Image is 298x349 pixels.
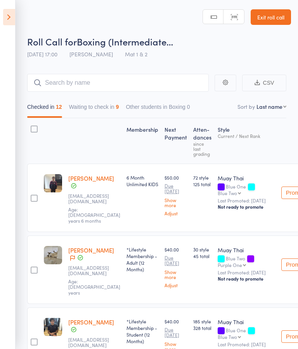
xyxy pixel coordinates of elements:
a: [PERSON_NAME] [68,318,114,326]
span: [DATE] 17:00 [27,50,57,58]
div: Style [215,122,278,160]
a: [PERSON_NAME] [68,246,114,254]
div: Muay Thai [218,246,275,254]
input: Search by name [27,74,209,92]
div: Blue Two [218,256,275,267]
small: Blajealexwork@gmail.com [68,265,119,276]
div: 0 [187,104,190,110]
div: Current / Next Rank [218,133,275,138]
img: image1742967992.png [44,174,62,192]
small: Last Promoted: [DATE] [218,270,275,275]
small: Due [DATE] [165,183,187,194]
span: 72 style [193,174,211,181]
div: $50.00 [165,174,187,216]
span: 45 total [193,253,211,259]
img: image1683114951.png [44,246,62,264]
small: Shivaazizi022@gmail.com [68,193,119,204]
span: Roll Call for [27,35,77,48]
img: image1678781217.png [44,318,62,336]
a: Exit roll call [251,9,291,25]
span: [PERSON_NAME] [69,50,113,58]
span: Age: [DEMOGRAPHIC_DATA] years 6 months [68,206,120,224]
div: 12 [56,104,62,110]
div: Blue One [218,328,275,339]
small: Due [DATE] [165,327,187,338]
span: 328 total [193,325,211,331]
div: Blue One [218,184,275,195]
div: 9 [116,104,119,110]
button: Checked in12 [27,100,62,118]
a: Adjust [165,283,187,288]
div: Next Payment [161,122,190,160]
a: [PERSON_NAME] [68,174,114,182]
small: Last Promoted: [DATE] [218,342,275,347]
a: Show more [165,197,187,208]
div: Not ready to promote [218,204,275,210]
button: Waiting to check in9 [69,100,119,118]
div: Membership [123,122,161,160]
button: CSV [242,75,286,91]
div: Not ready to promote [218,276,275,282]
a: Adjust [165,211,187,216]
span: 185 style [193,318,211,325]
div: since last grading [193,141,211,156]
div: Blue Two [218,334,237,339]
span: Mat 1 & 2 [125,50,147,58]
small: Due [DATE] [165,255,187,266]
div: Muay Thai [218,318,275,326]
span: Boxing (Intermediate… [77,35,173,48]
div: Purple One [218,262,242,267]
small: kushagrachawla.04@gmail.com [68,337,119,348]
div: 6 Month Unlimited KIDS [126,174,158,187]
span: Age: [DEMOGRAPHIC_DATA] years [68,278,120,296]
div: Last name [256,103,282,110]
div: *Lifestyle Membership - Student (12 Months) [126,318,158,344]
div: Blue Two [218,190,237,195]
div: Muay Thai [218,174,275,182]
div: $40.00 [165,246,187,288]
button: Other students in Boxing0 [126,100,190,118]
label: Sort by [237,103,255,110]
span: 30 style [193,246,211,253]
small: Last Promoted: [DATE] [218,198,275,203]
div: *Lifestyle Membership - Adult (12 Months) [126,246,158,272]
div: Atten­dances [190,122,215,160]
a: Show more [165,269,187,279]
span: 125 total [193,181,211,187]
